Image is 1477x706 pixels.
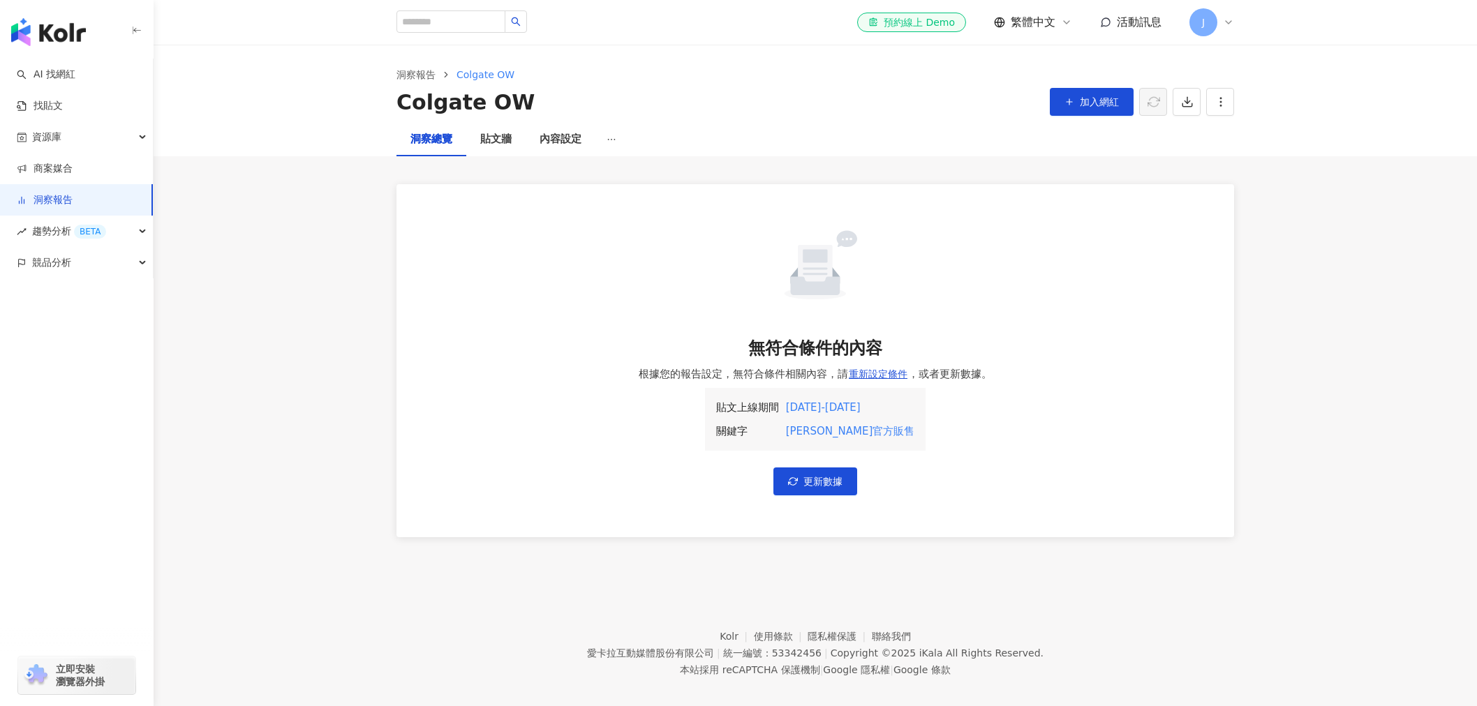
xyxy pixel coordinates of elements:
[1080,96,1119,107] span: 加入網紅
[56,663,105,688] span: 立即安裝 瀏覽器外掛
[32,121,61,153] span: 資源庫
[32,247,71,278] span: 競品分析
[11,18,86,46] img: logo
[17,99,63,113] a: 找貼文
[1117,15,1161,29] span: 活動訊息
[396,88,535,117] div: Colgate OW
[872,631,911,642] a: 聯絡我們
[848,360,908,388] button: 重新設定條件
[17,68,75,82] a: searchAI 找網紅
[820,664,824,675] span: |
[890,664,893,675] span: |
[457,69,514,80] span: Colgate OW
[17,227,27,236] span: rise
[680,661,950,678] span: 本站採用 reCAPTCHA 保護機制
[74,225,106,239] div: BETA
[831,647,1044,659] div: Copyright © 2025 All Rights Reserved.
[773,467,857,495] button: 更新數據
[1050,88,1134,116] button: 加入網紅
[723,647,822,659] div: 統一編號：53342456
[511,17,521,27] span: search
[824,647,828,659] span: |
[786,423,915,440] div: [PERSON_NAME]官方販售
[716,399,779,416] div: 貼文上線期間
[754,631,808,642] a: 使用條款
[394,67,438,82] a: 洞察報告
[786,399,915,416] div: [DATE] - [DATE]
[803,476,843,487] span: 更新數據
[893,664,951,675] a: Google 條款
[17,162,73,176] a: 商案媒合
[919,647,943,659] a: iKala
[587,647,714,659] div: 愛卡拉互動媒體股份有限公司
[1202,15,1205,30] span: J
[480,131,512,148] div: 貼文牆
[1011,15,1055,30] span: 繁體中文
[717,647,720,659] span: |
[22,664,50,686] img: chrome extension
[639,360,992,388] div: 根據您的報告設定，無符合條件相關內容，請 ，或者更新數據。
[410,131,452,148] div: 洞察總覽
[17,193,73,207] a: 洞察報告
[607,135,616,144] span: ellipsis
[748,337,882,361] div: 無符合條件的內容
[857,13,966,32] a: 預約線上 Demo
[823,664,890,675] a: Google 隱私權
[849,368,907,380] span: 重新設定條件
[540,131,581,148] div: 內容設定
[595,123,628,156] button: ellipsis
[32,216,106,247] span: 趨勢分析
[720,631,753,642] a: Kolr
[18,656,135,694] a: chrome extension立即安裝 瀏覽器外掛
[808,631,872,642] a: 隱私權保護
[716,423,779,440] div: 關鍵字
[868,15,955,29] div: 預約線上 Demo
